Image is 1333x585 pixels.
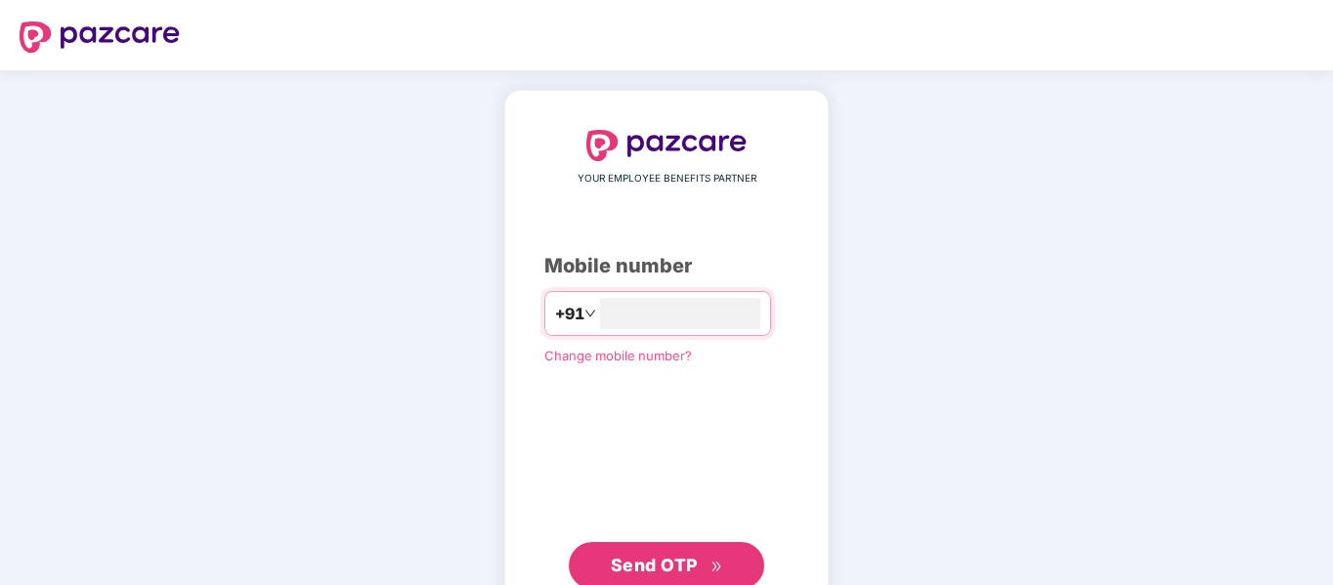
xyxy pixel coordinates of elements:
[611,555,698,575] span: Send OTP
[584,308,596,319] span: down
[20,21,180,53] img: logo
[710,561,723,573] span: double-right
[544,251,789,281] div: Mobile number
[544,348,692,363] a: Change mobile number?
[586,130,747,161] img: logo
[578,171,756,187] span: YOUR EMPLOYEE BENEFITS PARTNER
[555,302,584,326] span: +91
